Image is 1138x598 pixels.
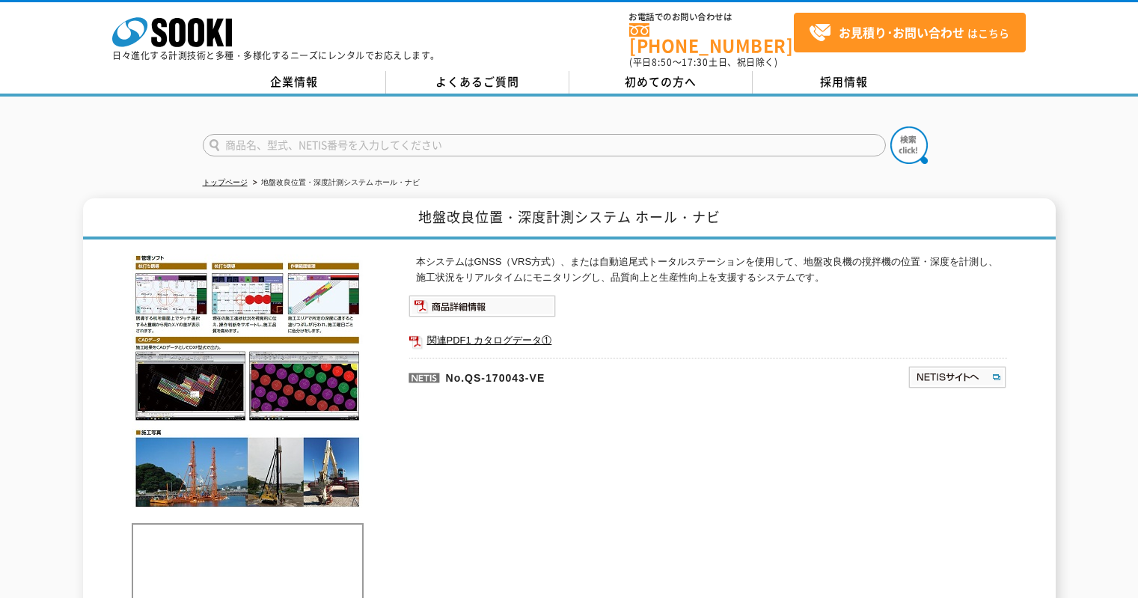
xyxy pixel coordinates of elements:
a: 企業情報 [203,71,386,94]
img: NETISサイトへ [908,365,1007,389]
span: 初めての方へ [625,73,697,90]
strong: お見積り･お問い合わせ [839,23,964,41]
a: 関連PDF1 カタログデータ① [409,331,1007,350]
li: 地盤改良位置・深度計測システム ホール・ナビ [250,175,420,191]
input: 商品名、型式、NETIS番号を入力してください [203,134,886,156]
a: 初めての方へ [569,71,753,94]
img: btn_search.png [890,126,928,164]
span: 8:50 [652,55,673,69]
span: はこちら [809,22,1009,44]
p: No.QS-170043-VE [409,358,763,394]
a: 採用情報 [753,71,936,94]
span: お電話でのお問い合わせは [629,13,794,22]
img: 商品詳細情報システム [409,295,556,317]
a: 商品詳細情報システム [409,304,556,315]
a: お見積り･お問い合わせはこちら [794,13,1026,52]
h1: 地盤改良位置・深度計測システム ホール・ナビ [83,198,1056,239]
a: [PHONE_NUMBER] [629,23,794,54]
a: よくあるご質問 [386,71,569,94]
p: 本システムはGNSS（VRS方式）、または自動追尾式トータルステーションを使用して、地盤改良機の撹拌機の位置・深度を計測し、施工状況をリアルタイムにモニタリングし、品質向上と生産性向上を支援する... [416,254,1007,286]
span: 17:30 [682,55,709,69]
p: 日々進化する計測技術と多種・多様化するニーズにレンタルでお応えします。 [112,51,440,60]
a: トップページ [203,178,248,186]
img: 地盤改良位置・深度計測システム ホール・ナビ [132,254,364,508]
span: (平日 ～ 土日、祝日除く) [629,55,777,69]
